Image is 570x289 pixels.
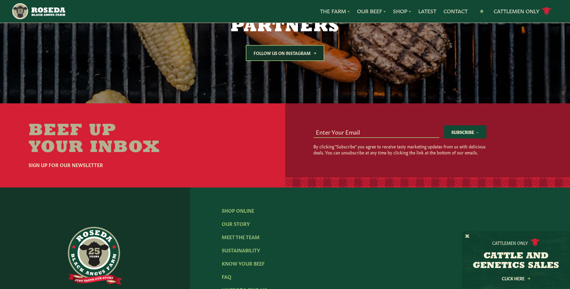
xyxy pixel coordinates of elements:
[313,126,439,137] input: Enter Your Email
[222,260,265,266] a: Know Your Beef
[222,220,250,227] a: Our Story
[489,276,543,280] a: Click Here
[222,207,254,214] a: Shop Online
[494,6,551,17] a: Cattlemen Only
[465,233,469,240] button: X
[444,125,486,138] button: Subscribe →
[469,251,562,271] h3: CATTLE AND GENETICS SALES
[320,7,350,15] a: The Farm
[418,7,436,15] a: Latest
[444,7,468,15] a: Contact
[222,273,231,280] a: FAQ
[222,247,260,253] a: Sustainability
[11,2,65,20] img: https://roseda.com/wp-content/uploads/2021/05/roseda-25-header.png
[222,233,260,240] a: Meet The Team
[393,7,411,15] a: Shop
[29,161,182,168] h6: Sign Up For Our Newsletter
[530,239,540,247] img: cattle-icon.svg
[357,7,386,15] a: Our Beef
[313,143,486,155] p: By clicking "Subscribe" you agree to receive tasty marketing updates from us with delicious deals...
[29,123,182,156] h2: Beef Up Your Inbox
[246,45,324,61] a: Follow Us on Instagram
[68,227,122,284] img: https://roseda.com/wp-content/uploads/2021/06/roseda-25-full@2x.png
[492,240,528,246] p: Cattlemen Only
